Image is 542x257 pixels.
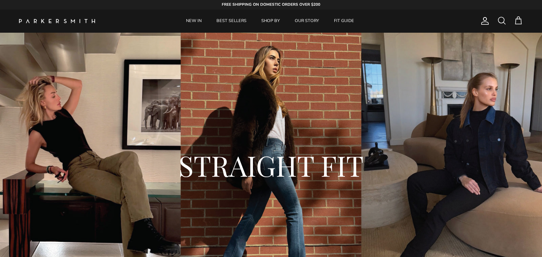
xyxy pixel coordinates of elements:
[327,10,361,33] a: FIT GUIDE
[210,10,253,33] a: BEST SELLERS
[254,10,287,33] a: SHOP BY
[19,19,95,23] img: Parker Smith
[477,16,490,25] a: Account
[179,10,208,33] a: NEW IN
[222,2,320,7] strong: FREE SHIPPING ON DOMESTIC ORDERS OVER $200
[42,147,500,184] h2: STRAIGHT FIT
[113,10,427,33] div: Primary
[288,10,326,33] a: OUR STORY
